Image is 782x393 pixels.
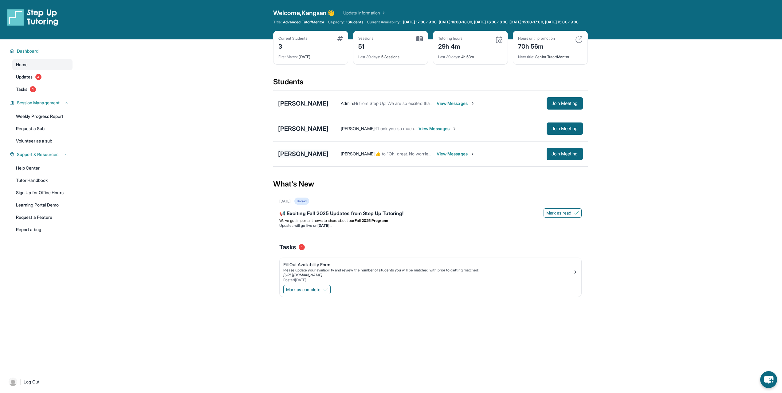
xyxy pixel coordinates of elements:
a: Volunteer as a sub [12,135,73,146]
img: Chevron-Right [470,151,475,156]
button: Dashboard [14,48,69,54]
img: user-img [9,378,17,386]
a: |Log Out [6,375,73,389]
button: Join Meeting [547,97,583,110]
a: Request a Sub [12,123,73,134]
span: Tasks [16,86,27,92]
div: Unread [294,198,309,205]
span: Title: [273,20,282,25]
span: Join Meeting [552,152,578,156]
span: Mark as read [546,210,572,216]
span: 4 [35,74,41,80]
span: [PERSON_NAME] : [341,126,375,131]
span: Mark as complete [286,287,320,293]
span: Updates [16,74,33,80]
span: Log Out [24,379,40,385]
button: Join Meeting [547,122,583,135]
span: Admin : [341,101,354,106]
div: Current Students [278,36,308,41]
span: Last 30 days : [438,54,460,59]
a: Updates4 [12,71,73,82]
span: Home [16,62,28,68]
a: Help Center [12,162,73,174]
button: Join Meeting [547,148,583,160]
div: [PERSON_NAME] [278,99,328,108]
button: Session Management [14,100,69,106]
img: Mark as complete [323,287,328,292]
span: First Match : [278,54,298,59]
div: [PERSON_NAME] [278,150,328,158]
span: Next title : [518,54,535,59]
div: Sessions [358,36,374,41]
span: Advanced Tutor/Mentor [283,20,324,25]
div: Students [273,77,588,90]
a: Home [12,59,73,70]
a: Tasks1 [12,84,73,95]
div: 4h 53m [438,51,503,59]
span: 1 [30,86,36,92]
img: Chevron-Right [470,101,475,106]
span: Tasks [279,243,296,251]
li: Updates will go live on [279,223,582,228]
span: 1 Students [346,20,363,25]
img: logo [7,9,58,26]
span: Welcome, Kangsan 👋 [273,9,335,17]
div: [DATE] [278,51,343,59]
span: 1 [299,244,305,250]
img: card [495,36,503,43]
button: Mark as read [544,208,582,218]
span: Session Management [17,100,60,106]
a: Fill Out Availability FormPlease update your availability and review the number of students you w... [280,258,581,284]
div: 📢 Exciting Fall 2025 Updates from Step Up Tutoring! [279,210,582,218]
a: Sign Up for Office Hours [12,187,73,198]
div: Senior Tutor/Mentor [518,51,583,59]
div: 29h 4m [438,41,463,51]
div: [DATE] [279,199,291,204]
img: card [416,36,423,42]
img: card [337,36,343,41]
span: Capacity: [328,20,345,25]
a: Weekly Progress Report [12,111,73,122]
button: Mark as complete [283,285,331,294]
div: What's New [273,170,588,198]
div: Fill Out Availability Form [283,262,573,268]
img: Mark as read [574,211,579,215]
button: chat-button [760,371,777,388]
button: Support & Resources [14,151,69,158]
span: [PERSON_NAME] : [341,151,375,156]
a: Learning Portal Demo [12,199,73,211]
div: Tutoring hours [438,36,463,41]
a: Report a bug [12,224,73,235]
a: [URL][DOMAIN_NAME] [283,273,322,277]
span: Dashboard [17,48,39,54]
div: 51 [358,41,374,51]
span: Current Availability: [367,20,401,25]
span: View Messages [419,126,457,132]
span: | [20,378,21,386]
span: Join Meeting [552,127,578,130]
div: [PERSON_NAME] [278,124,328,133]
span: Last 30 days : [358,54,380,59]
img: Chevron-Right [452,126,457,131]
span: View Messages [437,100,475,106]
div: 70h 56m [518,41,555,51]
div: Posted [DATE] [283,278,573,283]
span: Thank you so much. [375,126,415,131]
img: card [575,36,583,43]
img: Chevron Right [380,10,386,16]
span: View Messages [437,151,475,157]
span: ​👍​ to “ Oh, great. No worries. Thanks for reaching us. Have a great evening and Reet will see yo... [375,151,602,156]
a: [DATE] 17:00-19:00, [DATE] 16:00-18:00, [DATE] 16:00-18:00, [DATE] 15:00-17:00, [DATE] 15:00-19:00 [402,20,580,25]
div: 5 Sessions [358,51,423,59]
span: We’ve got important news to share about our [279,218,355,223]
a: Request a Feature [12,212,73,223]
strong: Fall 2025 Program: [355,218,388,223]
div: 3 [278,41,308,51]
span: [DATE] 17:00-19:00, [DATE] 16:00-18:00, [DATE] 16:00-18:00, [DATE] 15:00-17:00, [DATE] 15:00-19:00 [403,20,579,25]
span: Join Meeting [552,102,578,105]
a: Tutor Handbook [12,175,73,186]
span: Support & Resources [17,151,58,158]
div: Please update your availability and review the number of students you will be matched with prior ... [283,268,573,273]
strong: [DATE] [317,223,332,228]
div: Hours until promotion [518,36,555,41]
